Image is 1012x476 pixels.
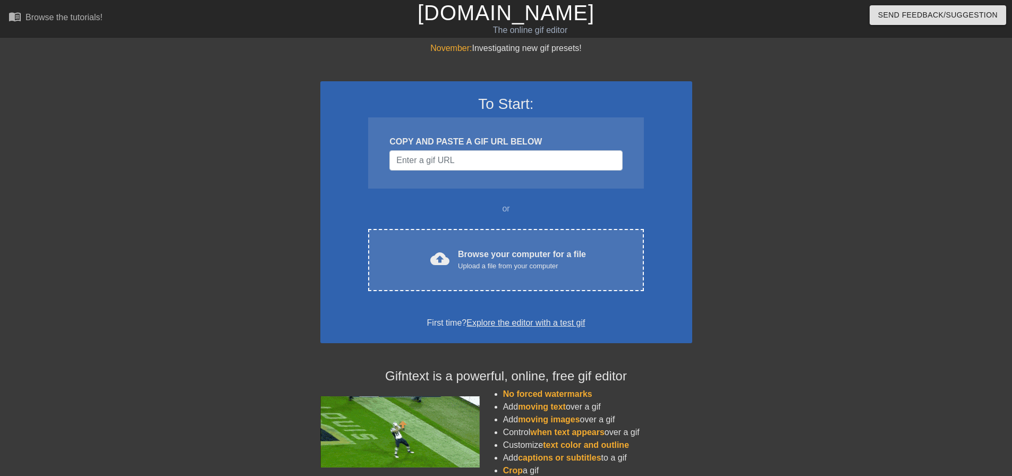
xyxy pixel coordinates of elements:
span: captions or subtitles [518,453,601,462]
div: or [348,202,665,215]
span: No forced watermarks [503,389,592,398]
span: moving text [518,402,566,411]
div: The online gif editor [343,24,718,37]
span: text color and outline [543,440,629,449]
span: moving images [518,415,580,424]
input: Username [389,150,622,171]
span: when text appears [530,428,605,437]
span: cloud_upload [430,249,449,268]
a: Explore the editor with a test gif [466,318,585,327]
div: Browse your computer for a file [458,248,586,271]
span: Crop [503,466,523,475]
li: Add to a gif [503,452,692,464]
span: menu_book [8,10,21,23]
li: Control over a gif [503,426,692,439]
div: First time? [334,317,678,329]
li: Add over a gif [503,401,692,413]
a: [DOMAIN_NAME] [418,1,594,24]
h4: Gifntext is a powerful, online, free gif editor [320,369,692,384]
span: November: [430,44,472,53]
span: Send Feedback/Suggestion [878,8,998,22]
li: Customize [503,439,692,452]
a: Browse the tutorials! [8,10,103,27]
li: Add over a gif [503,413,692,426]
h3: To Start: [334,95,678,113]
button: Send Feedback/Suggestion [870,5,1006,25]
img: football_small.gif [320,396,480,467]
div: COPY AND PASTE A GIF URL BELOW [389,135,622,148]
div: Upload a file from your computer [458,261,586,271]
div: Browse the tutorials! [25,13,103,22]
div: Investigating new gif presets! [320,42,692,55]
